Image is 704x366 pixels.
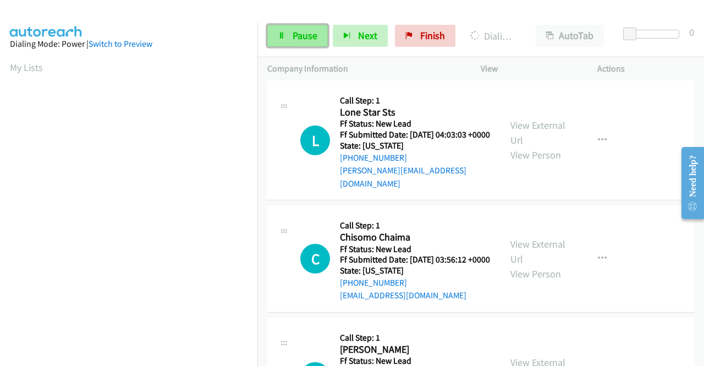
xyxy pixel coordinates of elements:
[358,29,377,42] span: Next
[340,244,490,255] h5: Ff Status: New Lead
[481,62,577,75] p: View
[689,25,694,40] div: 0
[340,129,491,140] h5: Ff Submitted Date: [DATE] 04:03:03 +0000
[340,220,490,231] h5: Call Step: 1
[420,29,445,42] span: Finish
[510,149,561,161] a: View Person
[510,267,561,280] a: View Person
[340,231,487,244] h2: Chisomo Chaima
[597,62,694,75] p: Actions
[340,165,466,189] a: [PERSON_NAME][EMAIL_ADDRESS][DOMAIN_NAME]
[300,125,330,155] h1: L
[340,152,407,163] a: [PHONE_NUMBER]
[340,106,487,119] h2: Lone Star Sts
[340,118,491,129] h5: Ff Status: New Lead
[293,29,317,42] span: Pause
[300,244,330,274] h1: C
[340,140,491,151] h5: State: [US_STATE]
[340,332,491,343] h5: Call Step: 1
[629,30,679,39] div: Delay between calls (in seconds)
[470,29,516,43] p: Dialing [PERSON_NAME]
[510,238,565,265] a: View External Url
[340,254,490,265] h5: Ff Submitted Date: [DATE] 03:56:12 +0000
[10,61,43,74] a: My Lists
[10,37,248,51] div: Dialing Mode: Power |
[340,343,487,356] h2: [PERSON_NAME]
[673,139,704,227] iframe: Resource Center
[267,25,328,47] a: Pause
[510,119,565,146] a: View External Url
[340,277,407,288] a: [PHONE_NUMBER]
[300,125,330,155] div: The call is yet to be attempted
[89,39,152,49] a: Switch to Preview
[536,25,604,47] button: AutoTab
[340,95,491,106] h5: Call Step: 1
[267,62,461,75] p: Company Information
[395,25,455,47] a: Finish
[333,25,388,47] button: Next
[340,290,466,301] a: [EMAIL_ADDRESS][DOMAIN_NAME]
[340,265,490,276] h5: State: [US_STATE]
